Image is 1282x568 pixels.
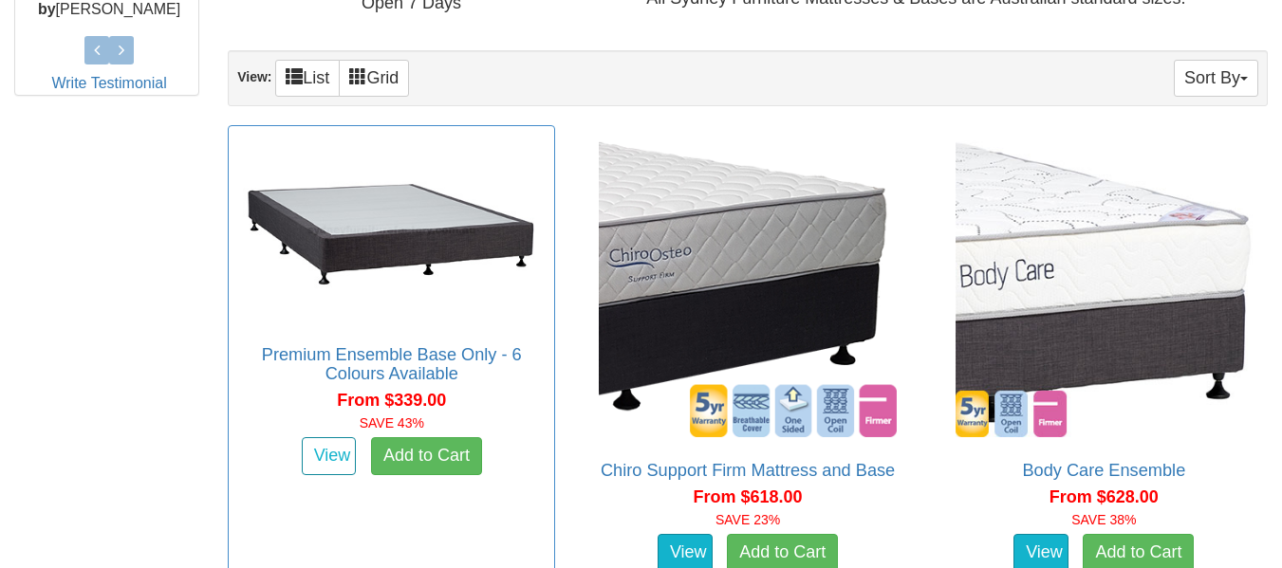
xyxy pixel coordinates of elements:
a: Write Testimonial [51,75,166,91]
b: by [38,1,56,17]
img: Body Care Ensemble [951,136,1257,442]
span: From $339.00 [337,391,446,410]
a: Grid [339,60,409,97]
span: From $628.00 [1050,487,1159,506]
img: Premium Ensemble Base Only - 6 Colours Available [238,136,545,327]
a: Chiro Support Firm Mattress and Base [601,461,895,480]
a: List [275,60,340,97]
a: Add to Cart [371,437,482,475]
font: SAVE 43% [360,415,424,431]
button: Sort By [1174,60,1258,97]
strong: View: [237,69,271,84]
img: Chiro Support Firm Mattress and Base [594,136,901,442]
font: SAVE 38% [1071,512,1136,527]
a: View [302,437,357,475]
a: Body Care Ensemble [1022,461,1185,480]
a: Premium Ensemble Base Only - 6 Colours Available [262,345,522,383]
font: SAVE 23% [715,512,780,527]
span: From $618.00 [694,487,803,506]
